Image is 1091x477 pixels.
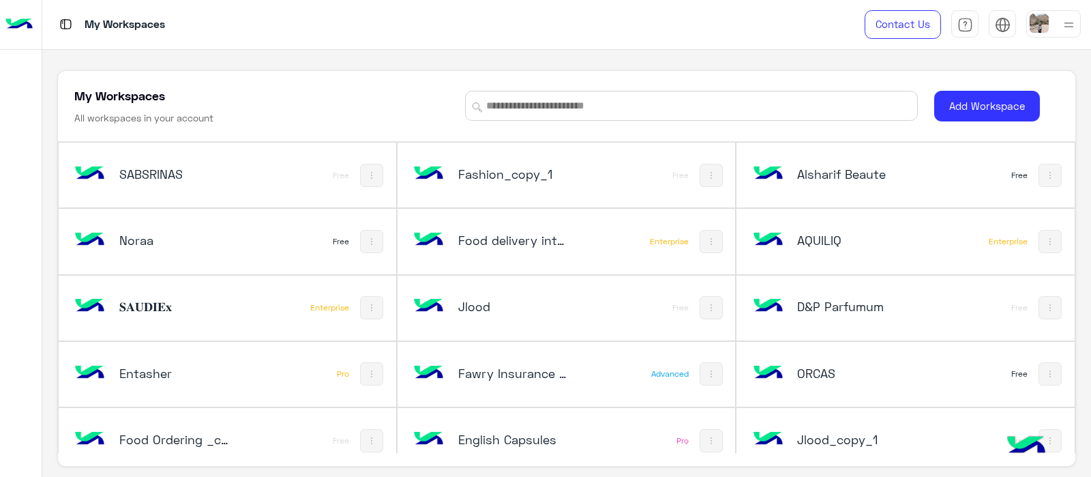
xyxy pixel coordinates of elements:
div: Free [1011,368,1028,379]
img: bot image [72,421,108,458]
div: Free [1011,170,1028,181]
h5: D&P Parfumum [797,298,910,315]
img: bot image [749,222,786,259]
img: bot image [72,355,108,392]
img: bot image [72,156,108,192]
h5: SABSRINAS [119,166,232,182]
img: bot image [749,355,786,392]
div: Enterprise [310,302,349,313]
img: bot image [410,355,447,392]
a: tab [951,10,978,39]
div: Free [1011,302,1028,313]
h5: 𝐒𝐀𝐔𝐃𝐈𝐄𝐱 [119,298,232,315]
img: bot image [749,156,786,192]
img: Logo [5,10,33,39]
h5: Fawry Insurance Brokerage`s [458,365,571,381]
div: Free [672,170,689,181]
img: bot image [410,421,447,458]
h5: Alsharif Beaute [797,166,910,182]
h5: Noraa [119,232,232,248]
div: Free [333,236,349,247]
div: Advanced [651,368,689,379]
img: tab [957,17,973,33]
div: Free [333,435,349,446]
h5: Entasher [119,365,232,381]
div: Pro [676,435,689,446]
button: Add Workspace [934,91,1040,121]
img: bot image [749,288,786,325]
h5: My Workspaces [74,87,165,104]
img: bot image [410,222,447,259]
img: 146205905242462 [410,288,447,325]
h5: Food Ordering _copy_1 [119,431,232,448]
img: bot image [72,288,108,325]
h6: All workspaces in your account [74,111,213,125]
div: Pro [337,368,349,379]
h5: Jlood [458,298,571,315]
h5: Jlood_copy_1 [797,431,910,448]
div: Free [672,302,689,313]
div: Free [333,170,349,181]
img: bot image [749,421,786,458]
div: Enterprise [650,236,689,247]
h5: Food delivery interaction [458,232,571,248]
img: userImage [1030,14,1049,33]
img: tab [995,17,1011,33]
h5: ORCAS [797,365,910,381]
p: My Workspaces [85,16,165,34]
img: 106211162022774 [410,156,447,192]
div: Enterprise [989,236,1028,247]
img: 111445085349129 [72,222,108,259]
img: profile [1060,16,1077,33]
img: tab [57,16,74,33]
h5: English Capsules [458,431,571,448]
h5: Fashion_copy_1 [458,166,571,182]
a: Contact Us [865,10,941,39]
img: hulul-logo.png [1002,422,1050,470]
h5: AQUILIQ [797,232,910,248]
